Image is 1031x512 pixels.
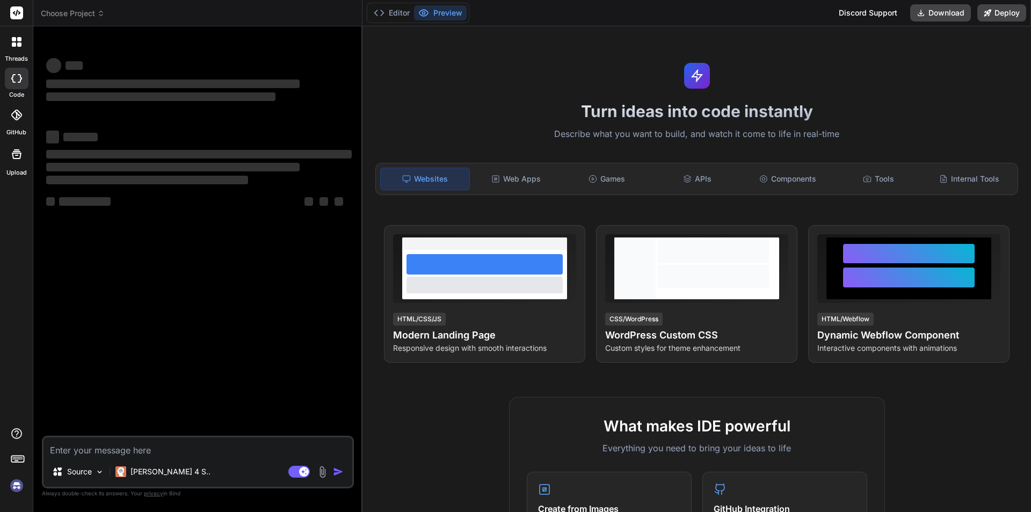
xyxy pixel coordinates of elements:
[744,168,832,190] div: Components
[369,102,1025,121] h1: Turn ideas into code instantly
[369,127,1025,141] p: Describe what you want to build, and watch it come to life in real-time
[304,197,313,206] span: ‌
[144,490,163,496] span: privacy
[472,168,561,190] div: Web Apps
[46,163,300,171] span: ‌
[393,343,576,354] p: Responsive design with smooth interactions
[653,168,742,190] div: APIs
[46,176,248,184] span: ‌
[67,466,92,477] p: Source
[393,313,446,326] div: HTML/CSS/JS
[527,415,867,437] h2: What makes IDE powerful
[63,133,98,141] span: ‌
[46,150,352,158] span: ‌
[605,343,788,354] p: Custom styles for theme enhancement
[66,61,83,70] span: ‌
[95,467,104,477] img: Pick Models
[316,466,329,478] img: attachment
[46,80,300,88] span: ‌
[6,128,26,137] label: GitHub
[817,313,874,326] div: HTML/Webflow
[6,168,27,177] label: Upload
[46,197,55,206] span: ‌
[605,313,663,326] div: CSS/WordPress
[414,5,467,20] button: Preview
[335,197,343,206] span: ‌
[41,8,105,19] span: Choose Project
[380,168,470,190] div: Websites
[832,4,904,21] div: Discord Support
[977,4,1026,21] button: Deploy
[5,54,28,63] label: threads
[817,343,1000,354] p: Interactive components with animations
[393,328,576,343] h4: Modern Landing Page
[817,328,1000,343] h4: Dynamic Webflow Component
[320,197,328,206] span: ‌
[46,92,275,101] span: ‌
[46,131,59,143] span: ‌
[8,477,26,495] img: signin
[369,5,414,20] button: Editor
[925,168,1013,190] div: Internal Tools
[115,466,126,477] img: Claude 4 Sonnet
[42,488,354,499] p: Always double-check its answers. Your in Bind
[527,442,867,455] p: Everything you need to bring your ideas to life
[563,168,651,190] div: Games
[46,58,61,73] span: ‌
[9,90,24,99] label: code
[910,4,971,21] button: Download
[130,466,210,477] p: [PERSON_NAME] 4 S..
[333,466,344,477] img: icon
[834,168,923,190] div: Tools
[605,328,788,343] h4: WordPress Custom CSS
[59,197,111,206] span: ‌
